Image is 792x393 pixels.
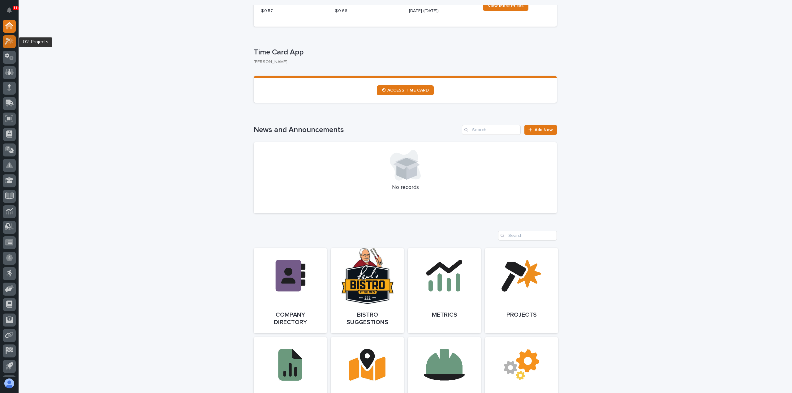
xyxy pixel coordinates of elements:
a: Add New [524,125,557,135]
p: 11 [14,6,18,10]
span: Add New [535,128,553,132]
a: Metrics [408,248,481,333]
input: Search [462,125,521,135]
a: Company Directory [254,248,327,333]
h1: News and Announcements [254,126,459,135]
div: Notifications11 [8,7,16,17]
p: $ 0.57 [261,8,328,14]
p: [DATE] ([DATE]) [409,8,476,14]
a: View More Prices [483,1,528,11]
a: Bistro Suggestions [331,248,404,333]
button: users-avatar [3,377,16,390]
p: $ 0.66 [335,8,402,14]
span: View More Prices [488,4,523,8]
input: Search [498,231,557,241]
span: ⏲ ACCESS TIME CARD [382,88,429,92]
a: Projects [485,248,558,333]
p: [PERSON_NAME] [254,59,552,65]
p: No records [261,184,549,191]
a: ⏲ ACCESS TIME CARD [377,85,434,95]
p: Time Card App [254,48,554,57]
button: Notifications [3,4,16,17]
